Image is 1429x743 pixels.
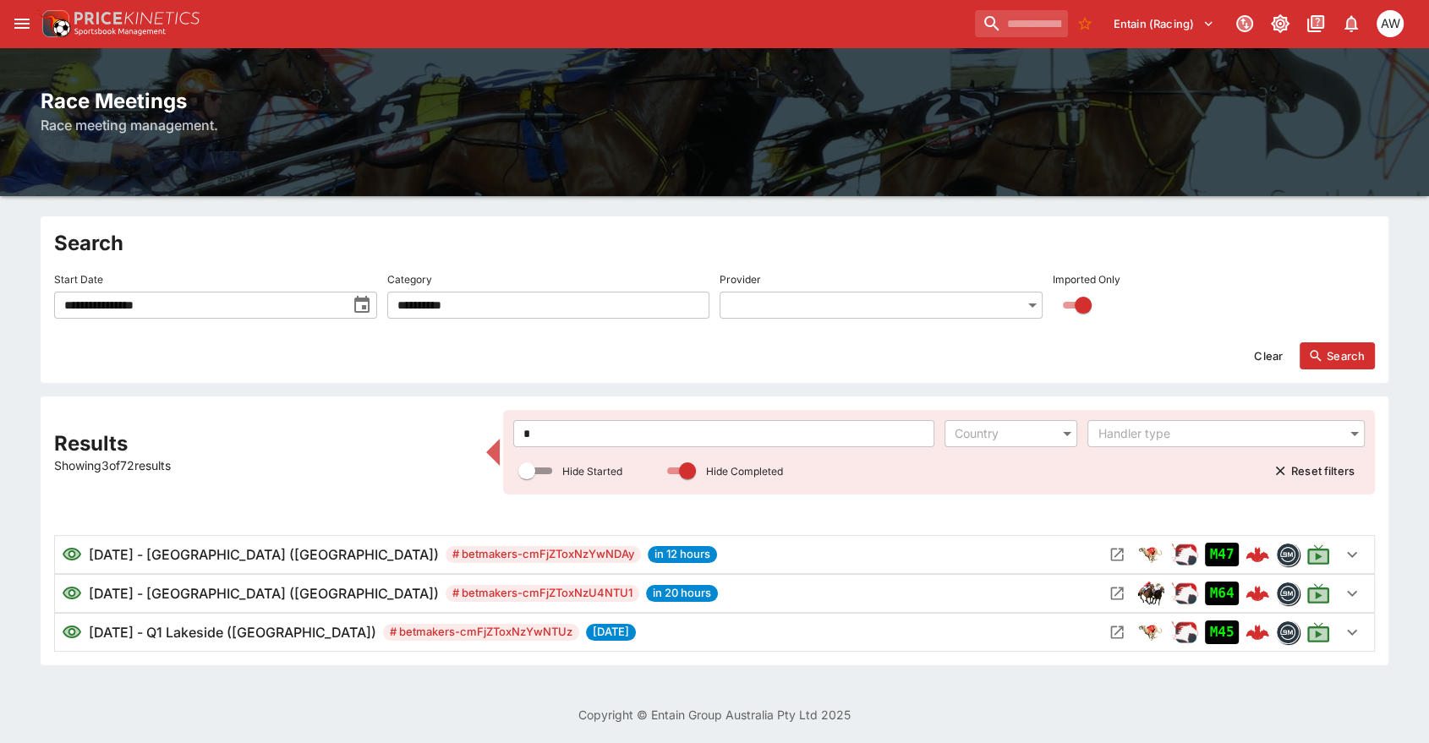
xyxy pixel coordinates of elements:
[1372,5,1409,42] button: Amanda Whitta
[383,624,579,641] span: # betmakers-cmFjZToxNzYwNTUz
[74,28,166,36] img: Sportsbook Management
[89,622,376,642] h6: [DATE] - Q1 Lakeside ([GEOGRAPHIC_DATA])
[446,585,639,602] span: # betmakers-cmFjZToxNzU4NTU1
[62,622,82,642] svg: Visible
[1103,580,1131,607] button: Open Meeting
[1246,543,1269,566] img: logo-cerberus--red.svg
[720,272,761,287] p: Provider
[1137,619,1164,646] div: greyhound_racing
[62,583,82,604] svg: Visible
[1103,10,1224,37] button: Select Tenant
[586,624,636,641] span: [DATE]
[955,425,1051,442] div: Country
[89,583,439,604] h6: [DATE] - [GEOGRAPHIC_DATA] ([GEOGRAPHIC_DATA])
[1053,272,1120,287] p: Imported Only
[646,585,718,602] span: in 20 hours
[1171,619,1198,646] div: ParallelRacing Handler
[1137,580,1164,607] div: horse_racing
[1336,8,1366,39] button: Notifications
[1137,619,1164,646] img: greyhound_racing.png
[648,546,717,563] span: in 12 hours
[89,544,439,565] h6: [DATE] - [GEOGRAPHIC_DATA] ([GEOGRAPHIC_DATA])
[1300,342,1375,369] button: Search
[41,115,1388,135] h6: Race meeting management.
[1137,580,1164,607] img: horse_racing.png
[1171,619,1198,646] img: racing.png
[1306,582,1330,605] svg: Live
[1137,541,1164,568] div: greyhound_racing
[1306,620,1330,644] svg: Live
[7,8,37,39] button: open drawer
[1276,543,1300,566] div: betmakers
[1205,620,1239,644] div: Imported to Jetbet as UNCONFIRMED
[1265,8,1295,39] button: Toggle light/dark mode
[1277,582,1299,604] img: betmakers.png
[1246,582,1269,605] img: logo-cerberus--red.svg
[1171,541,1198,568] div: ParallelRacing Handler
[706,464,783,478] p: Hide Completed
[1137,541,1164,568] img: greyhound_racing.png
[975,10,1068,37] input: search
[1205,582,1239,605] div: Imported to Jetbet as UNCONFIRMED
[1264,457,1365,484] button: Reset filters
[62,544,82,565] svg: Visible
[54,456,476,474] p: Showing 3 of 72 results
[1171,541,1198,568] img: racing.png
[387,272,432,287] p: Category
[54,272,103,287] p: Start Date
[74,12,200,25] img: PriceKinetics
[446,546,641,563] span: # betmakers-cmFjZToxNzYwNDAy
[1377,10,1404,37] div: Amanda Whitta
[562,464,622,478] p: Hide Started
[347,290,377,320] button: toggle date time picker
[41,88,1388,114] h2: Race Meetings
[1229,8,1260,39] button: Connected to PK
[1171,580,1198,607] div: ParallelRacing Handler
[1246,620,1269,644] img: logo-cerberus--red.svg
[1277,621,1299,643] img: betmakers.png
[1171,580,1198,607] img: racing.png
[1276,620,1300,644] div: betmakers
[1098,425,1338,442] div: Handler type
[54,230,1375,256] h2: Search
[1306,543,1330,566] svg: Live
[1103,619,1131,646] button: Open Meeting
[1205,543,1239,566] div: Imported to Jetbet as OPEN
[1276,582,1300,605] div: betmakers
[1244,342,1293,369] button: Clear
[1277,544,1299,565] img: betmakers.png
[1071,10,1098,37] button: No Bookmarks
[1300,8,1331,39] button: Documentation
[1103,541,1131,568] button: Open Meeting
[37,7,71,41] img: PriceKinetics Logo
[54,430,476,456] h2: Results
